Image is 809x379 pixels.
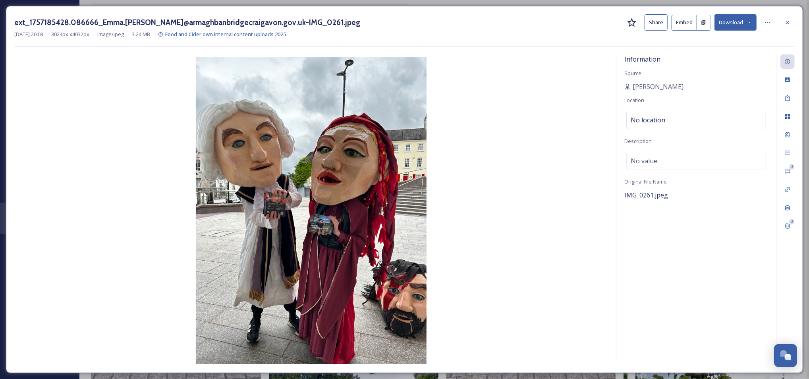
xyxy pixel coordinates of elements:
[645,14,668,31] button: Share
[97,31,124,38] span: image/jpeg
[132,31,150,38] span: 3.24 MB
[14,17,360,28] h3: ext_1757185428.086666_Emma.[PERSON_NAME]@armaghbanbridgecraigavon.gov.uk-IMG_0261.jpeg
[624,137,652,145] span: Description
[165,31,286,38] span: Food and Cider own internal content uploads 2025
[631,115,665,125] span: No location
[631,156,658,166] span: No value.
[789,219,795,224] div: 0
[714,14,757,31] button: Download
[624,191,668,199] span: IMG_0261.jpeg
[51,31,89,38] span: 3024 px x 4032 px
[774,344,797,367] button: Open Chat
[624,97,644,104] span: Location
[633,82,683,91] span: [PERSON_NAME]
[789,164,795,170] div: 0
[624,70,641,77] span: Source
[672,15,697,31] button: Embed
[14,57,608,364] img: Emma.mcquaid%40armaghbanbridgecraigavon.gov.uk-IMG_0261.jpeg
[624,55,660,64] span: Information
[624,178,667,185] span: Original File Name
[14,31,43,38] span: [DATE] 20:03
